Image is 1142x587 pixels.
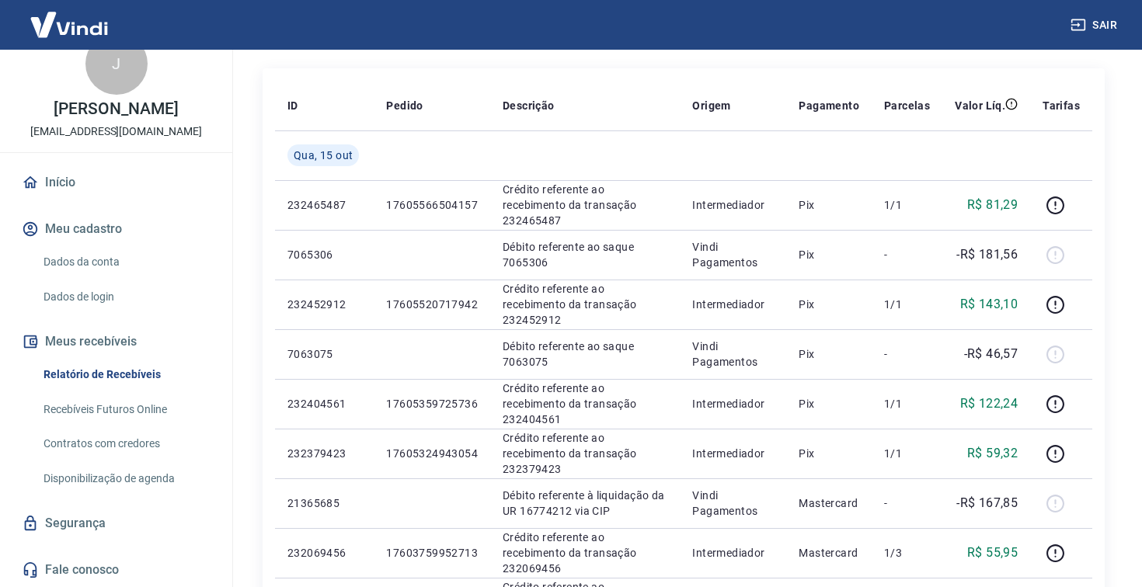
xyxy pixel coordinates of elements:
p: 17605324943054 [386,446,478,461]
p: 1/1 [884,396,930,412]
p: Pix [799,297,859,312]
button: Meu cadastro [19,212,214,246]
a: Disponibilização de agenda [37,463,214,495]
a: Relatório de Recebíveis [37,359,214,391]
p: - [884,346,930,362]
p: Vindi Pagamentos [692,239,774,270]
p: Mastercard [799,495,859,511]
p: 7065306 [287,247,361,262]
p: Parcelas [884,98,930,113]
a: Dados da conta [37,246,214,278]
a: Dados de login [37,281,214,313]
p: Intermediador [692,297,774,312]
p: Crédito referente ao recebimento da transação 232404561 [503,380,667,427]
p: Débito referente ao saque 7065306 [503,239,667,270]
p: Descrição [503,98,555,113]
button: Meus recebíveis [19,325,214,359]
p: Vindi Pagamentos [692,339,774,370]
p: 232069456 [287,545,361,561]
p: Origem [692,98,730,113]
span: Qua, 15 out [294,148,353,163]
p: ID [287,98,298,113]
p: 232465487 [287,197,361,213]
p: Tarifas [1043,98,1080,113]
p: Débito referente ao saque 7063075 [503,339,667,370]
p: Vindi Pagamentos [692,488,774,519]
p: Pix [799,197,859,213]
p: 17605520717942 [386,297,478,312]
p: Valor Líq. [955,98,1005,113]
p: 1/3 [884,545,930,561]
a: Segurança [19,506,214,540]
p: 17603759952713 [386,545,478,561]
p: Mastercard [799,545,859,561]
p: Pedido [386,98,423,113]
p: Pagamento [799,98,859,113]
p: Crédito referente ao recebimento da transação 232452912 [503,281,667,328]
div: J [85,33,148,95]
p: -R$ 46,57 [964,345,1018,363]
p: 1/1 [884,297,930,312]
p: Crédito referente ao recebimento da transação 232069456 [503,530,667,576]
p: 232379423 [287,446,361,461]
p: [PERSON_NAME] [54,101,178,117]
p: 7063075 [287,346,361,362]
p: R$ 59,32 [967,444,1018,463]
p: - [884,247,930,262]
p: -R$ 167,85 [956,494,1018,512]
p: - [884,495,930,511]
p: R$ 81,29 [967,196,1018,214]
a: Início [19,165,214,200]
p: Pix [799,396,859,412]
p: Pix [799,446,859,461]
p: R$ 122,24 [960,394,1018,413]
p: 21365685 [287,495,361,511]
p: 1/1 [884,446,930,461]
p: 17605359725736 [386,396,478,412]
p: [EMAIL_ADDRESS][DOMAIN_NAME] [30,123,202,140]
p: -R$ 181,56 [956,245,1018,264]
p: Crédito referente ao recebimento da transação 232465487 [503,182,667,228]
p: 1/1 [884,197,930,213]
img: Vindi [19,1,120,48]
a: Fale conosco [19,553,214,587]
p: Intermediador [692,545,774,561]
p: Crédito referente ao recebimento da transação 232379423 [503,430,667,477]
p: Intermediador [692,446,774,461]
p: R$ 55,95 [967,544,1018,562]
p: Pix [799,247,859,262]
p: R$ 143,10 [960,295,1018,314]
p: Intermediador [692,197,774,213]
p: 17605566504157 [386,197,478,213]
p: Intermediador [692,396,774,412]
a: Contratos com credores [37,428,214,460]
button: Sair [1067,11,1123,40]
p: Débito referente à liquidação da UR 16774212 via CIP [503,488,667,519]
p: 232404561 [287,396,361,412]
p: 232452912 [287,297,361,312]
p: Pix [799,346,859,362]
a: Recebíveis Futuros Online [37,394,214,425]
